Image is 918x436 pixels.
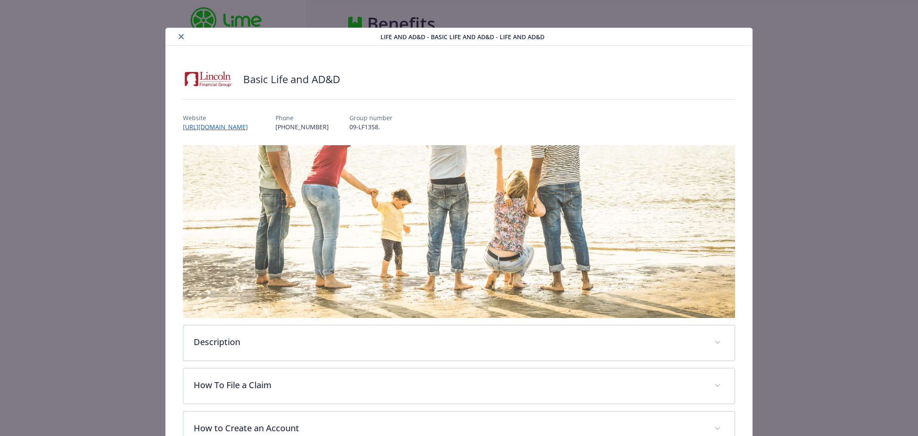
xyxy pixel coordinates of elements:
[194,336,704,349] p: Description
[183,145,735,318] img: banner
[176,31,186,42] button: close
[183,66,235,92] img: Lincoln Financial Group
[243,72,340,87] h2: Basic Life and AD&D
[275,113,329,122] p: Phone
[194,379,704,392] p: How To File a Claim
[349,113,393,122] p: Group number
[183,325,735,361] div: Description
[275,122,329,131] p: [PHONE_NUMBER]
[194,422,704,435] p: How to Create an Account
[380,32,544,41] span: Life and AD&D - Basic Life and AD&D - Life and AD&D
[183,368,735,404] div: How To File a Claim
[349,122,393,131] p: 09-LF1358.
[183,123,255,131] a: [URL][DOMAIN_NAME]
[183,113,255,122] p: Website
